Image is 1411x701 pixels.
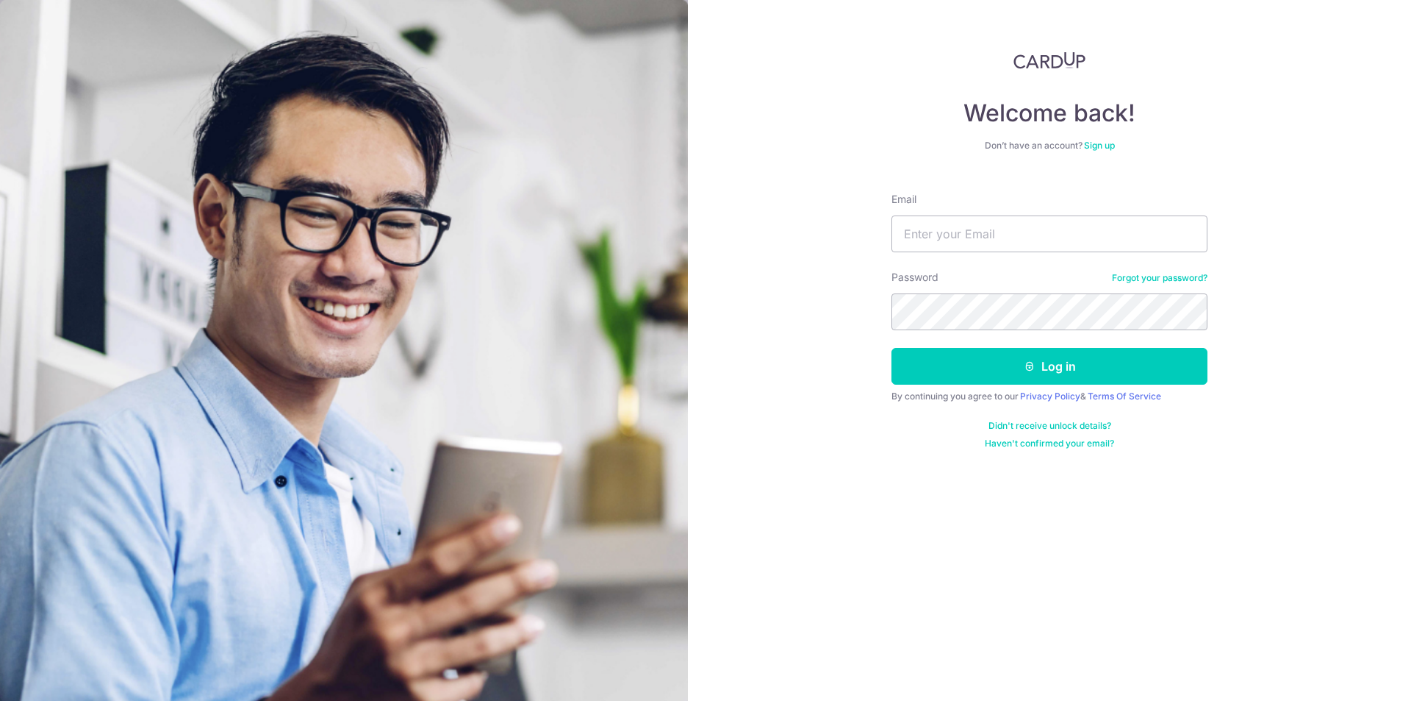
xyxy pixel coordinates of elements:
a: Haven't confirmed your email? [985,438,1114,449]
img: CardUp Logo [1013,51,1085,69]
label: Email [891,192,916,207]
button: Log in [891,348,1207,385]
input: Enter your Email [891,216,1207,252]
a: Sign up [1084,140,1115,151]
div: Don’t have an account? [891,140,1207,152]
h4: Welcome back! [891,99,1207,128]
a: Didn't receive unlock details? [988,420,1111,432]
a: Privacy Policy [1020,391,1080,402]
a: Terms Of Service [1088,391,1161,402]
div: By continuing you agree to our & [891,391,1207,402]
label: Password [891,270,938,285]
a: Forgot your password? [1112,272,1207,284]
